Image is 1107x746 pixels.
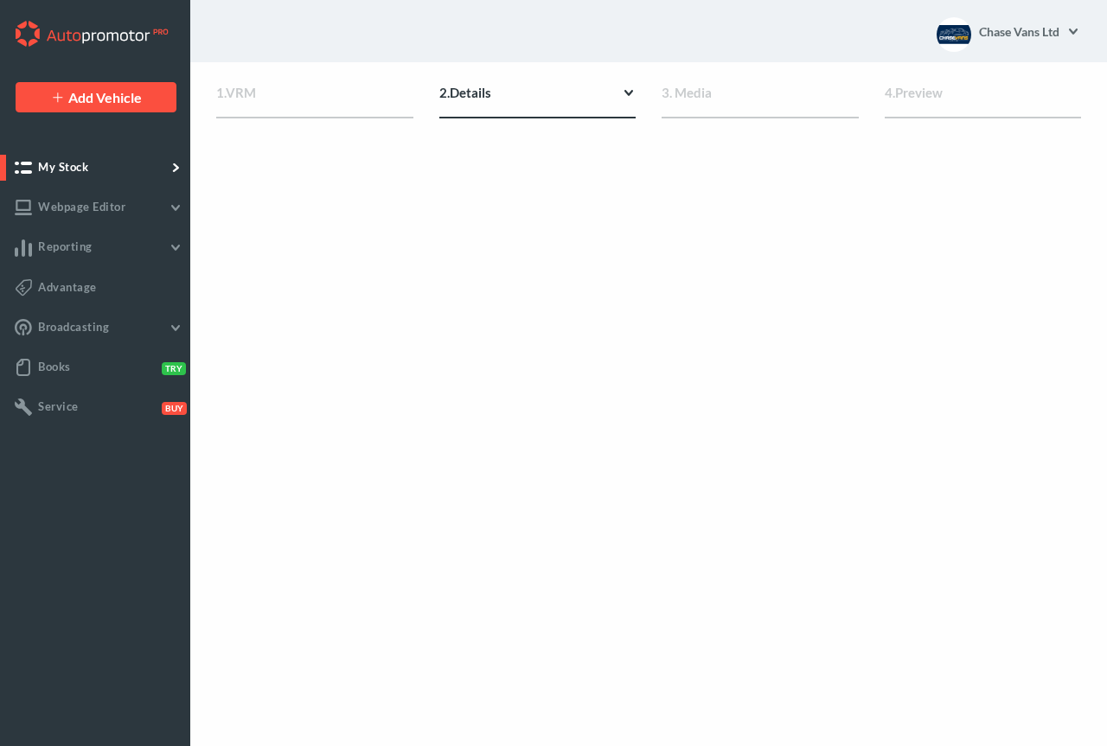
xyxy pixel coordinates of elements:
span: Try [162,362,186,375]
span: Buy [162,402,187,415]
span: Books [38,360,71,373]
span: Add Vehicle [68,89,142,105]
span: Service [38,399,79,413]
a: Add Vehicle [16,82,176,112]
button: Buy [158,400,183,414]
span: 4. [885,85,895,100]
div: Preview [885,83,1082,118]
button: Try [158,360,183,374]
span: Media [675,85,712,100]
span: Advantage [38,280,97,294]
span: 3. [662,85,672,100]
div: VRM [216,83,413,118]
a: Chase Vans Ltd [978,14,1081,48]
span: Webpage Editor [38,200,125,214]
span: Reporting [38,239,93,253]
span: 2. [439,85,450,100]
span: Broadcasting [38,320,109,334]
div: Details [439,83,637,118]
span: 1. [216,85,226,100]
span: My Stock [38,160,88,174]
